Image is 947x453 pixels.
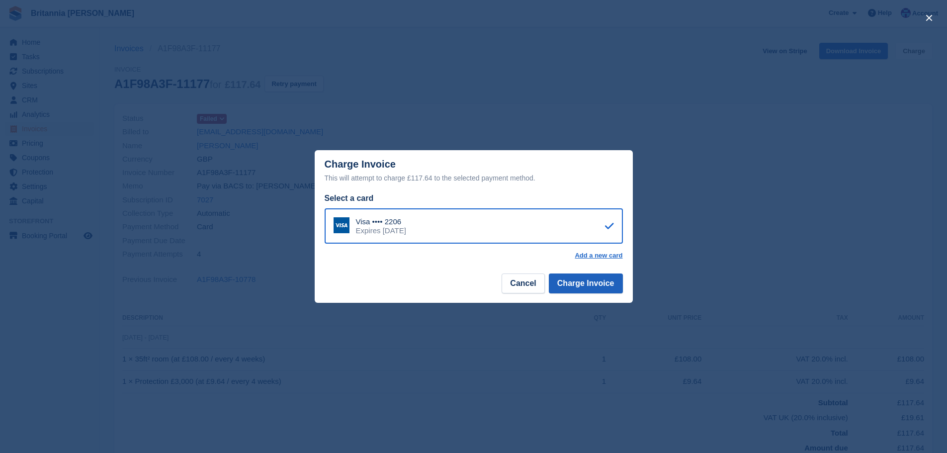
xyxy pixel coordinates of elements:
[356,217,406,226] div: Visa •••• 2206
[325,159,623,184] div: Charge Invoice
[325,192,623,204] div: Select a card
[575,252,622,260] a: Add a new card
[921,10,937,26] button: close
[502,273,544,293] button: Cancel
[334,217,349,233] img: Visa Logo
[356,226,406,235] div: Expires [DATE]
[325,172,623,184] div: This will attempt to charge £117.64 to the selected payment method.
[549,273,623,293] button: Charge Invoice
